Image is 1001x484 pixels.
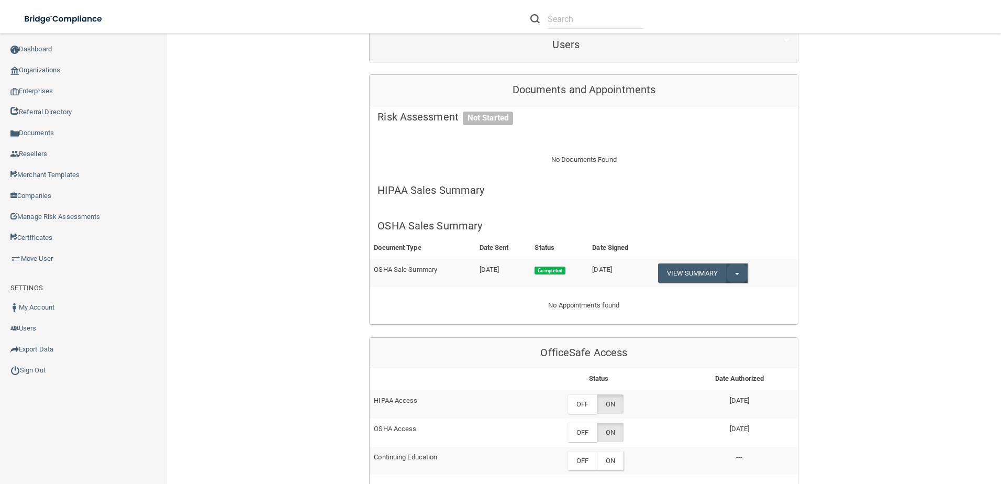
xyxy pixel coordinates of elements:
img: ic_dashboard_dark.d01f4a41.png [10,46,19,54]
td: [DATE] [475,259,531,287]
img: briefcase.64adab9b.png [10,254,21,264]
img: bridge_compliance_login_screen.278c3ca4.svg [16,8,112,30]
th: Document Type [370,237,475,259]
img: ic_reseller.de258add.png [10,150,19,158]
img: organization-icon.f8decf85.png [10,67,19,75]
td: [DATE] [588,259,653,287]
th: Date Authorized [681,368,798,390]
a: View Summary [658,263,726,283]
label: OFF [568,451,597,470]
label: SETTINGS [10,282,43,294]
img: enterprise.0d942306.png [10,88,19,95]
img: icon-export.b9366987.png [10,345,19,354]
span: Completed [535,267,565,275]
p: [DATE] [685,423,794,435]
img: ic_power_dark.7ecde6b1.png [10,366,20,375]
th: Date Sent [475,237,531,259]
div: Documents and Appointments [370,75,798,105]
th: Status [530,237,588,259]
img: icon-users.e205127d.png [10,324,19,333]
p: --- [685,451,794,464]
div: No Documents Found [370,141,798,179]
td: OSHA Access [370,419,516,447]
a: Users [377,33,790,57]
label: OFF [568,394,597,414]
img: ic-search.3b580494.png [530,14,540,24]
h5: HIPAA Sales Summary [377,184,790,196]
div: No Appointments found [370,299,798,324]
h5: OSHA Sales Summary [377,220,790,232]
span: Not Started [463,112,513,125]
td: OSHA Sale Summary [370,259,475,287]
img: icon-documents.8dae5593.png [10,129,19,138]
th: Date Signed [588,237,653,259]
td: HIPAA Access [370,390,516,418]
td: Continuing Education [370,447,516,475]
label: ON [597,423,624,442]
label: ON [597,394,624,414]
label: OFF [568,423,597,442]
p: [DATE] [685,394,794,407]
h5: Risk Assessment [377,111,790,123]
label: ON [597,451,624,470]
div: OfficeSafe Access [370,338,798,368]
h5: Users [377,39,754,50]
th: Status [516,368,681,390]
img: ic_user_dark.df1a06c3.png [10,303,19,312]
input: Search [548,9,643,29]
